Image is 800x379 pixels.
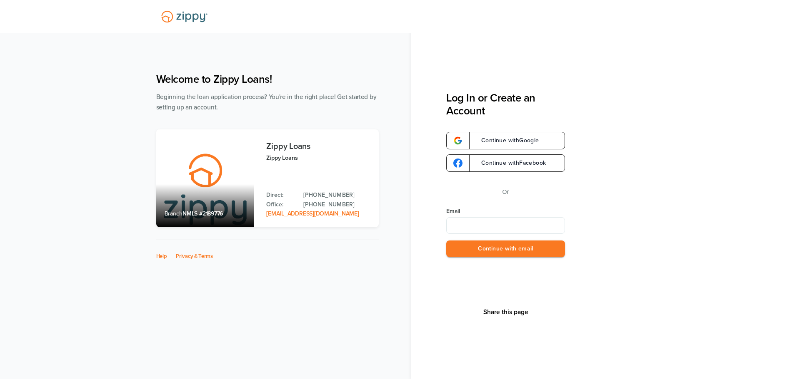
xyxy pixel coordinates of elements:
a: Privacy & Terms [176,253,213,260]
p: Office: [266,200,295,209]
p: Zippy Loans [266,153,370,163]
button: Continue with email [446,240,565,258]
h3: Log In or Create an Account [446,92,565,117]
label: Email [446,207,565,216]
span: Continue with Google [473,138,539,144]
a: Direct Phone: 512-975-2947 [303,191,370,200]
img: google-logo [453,159,462,168]
span: Branch [165,210,183,217]
span: Beginning the loan application process? You're in the right place! Get started by setting up an a... [156,93,377,111]
h1: Welcome to Zippy Loans! [156,73,379,86]
p: Or [502,187,509,197]
a: google-logoContinue withFacebook [446,154,565,172]
a: Email Address: zippyguide@zippymh.com [266,210,359,217]
h3: Zippy Loans [266,142,370,151]
a: google-logoContinue withGoogle [446,132,565,149]
input: Email Address [446,217,565,234]
a: Office Phone: 512-975-2947 [303,200,370,209]
p: Direct: [266,191,295,200]
img: google-logo [453,136,462,145]
span: Continue with Facebook [473,160,546,166]
a: Help [156,253,167,260]
span: NMLS #2189776 [182,210,223,217]
button: Share This Page [481,308,531,316]
img: Lender Logo [156,7,212,26]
